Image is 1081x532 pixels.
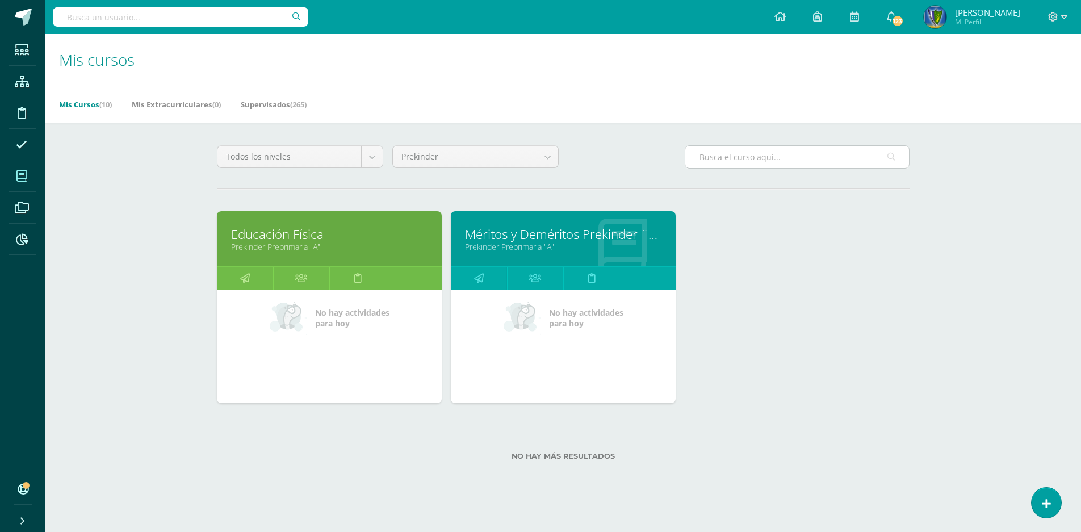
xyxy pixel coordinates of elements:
span: No hay actividades para hoy [315,307,389,329]
label: No hay más resultados [217,452,910,460]
span: (265) [290,99,307,110]
span: Mis cursos [59,49,135,70]
a: Todos los niveles [217,146,383,167]
span: Todos los niveles [226,146,353,167]
span: Prekinder [401,146,528,167]
span: 123 [891,15,904,27]
span: (10) [99,99,112,110]
a: Prekinder [393,146,558,167]
a: Prekinder Preprimaria "A" [465,241,661,252]
a: Supervisados(265) [241,95,307,114]
span: Mi Perfil [955,17,1020,27]
a: Méritos y Deméritos Prekinder ¨A¨ [465,225,661,243]
span: (0) [212,99,221,110]
a: Mis Extracurriculares(0) [132,95,221,114]
input: Busca el curso aquí... [685,146,909,168]
img: no_activities_small.png [504,301,541,335]
a: Mis Cursos(10) [59,95,112,114]
input: Busca un usuario... [53,7,308,27]
img: 404cf470c822fac02a7c1312454897f8.png [924,6,946,28]
a: Educación Física [231,225,428,243]
span: [PERSON_NAME] [955,7,1020,18]
img: no_activities_small.png [270,301,307,335]
span: No hay actividades para hoy [549,307,623,329]
a: Prekinder Preprimaria "A" [231,241,428,252]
